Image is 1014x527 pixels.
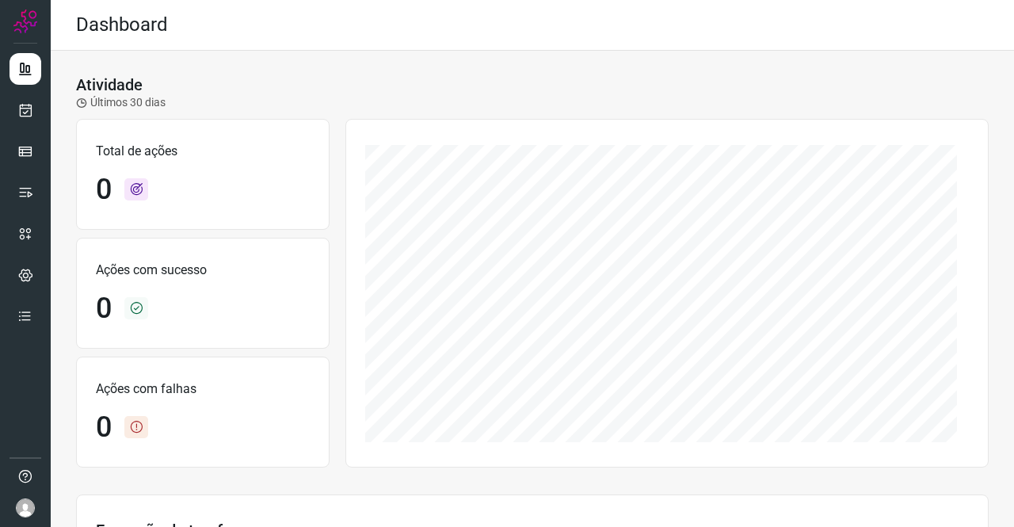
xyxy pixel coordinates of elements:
p: Total de ações [96,142,310,161]
p: Ações com sucesso [96,261,310,280]
img: Logo [13,10,37,33]
p: Últimos 30 dias [76,94,166,111]
h3: Atividade [76,75,143,94]
img: avatar-user-boy.jpg [16,498,35,517]
h1: 0 [96,173,112,207]
h1: 0 [96,292,112,326]
p: Ações com falhas [96,380,310,399]
h2: Dashboard [76,13,168,36]
h1: 0 [96,411,112,445]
